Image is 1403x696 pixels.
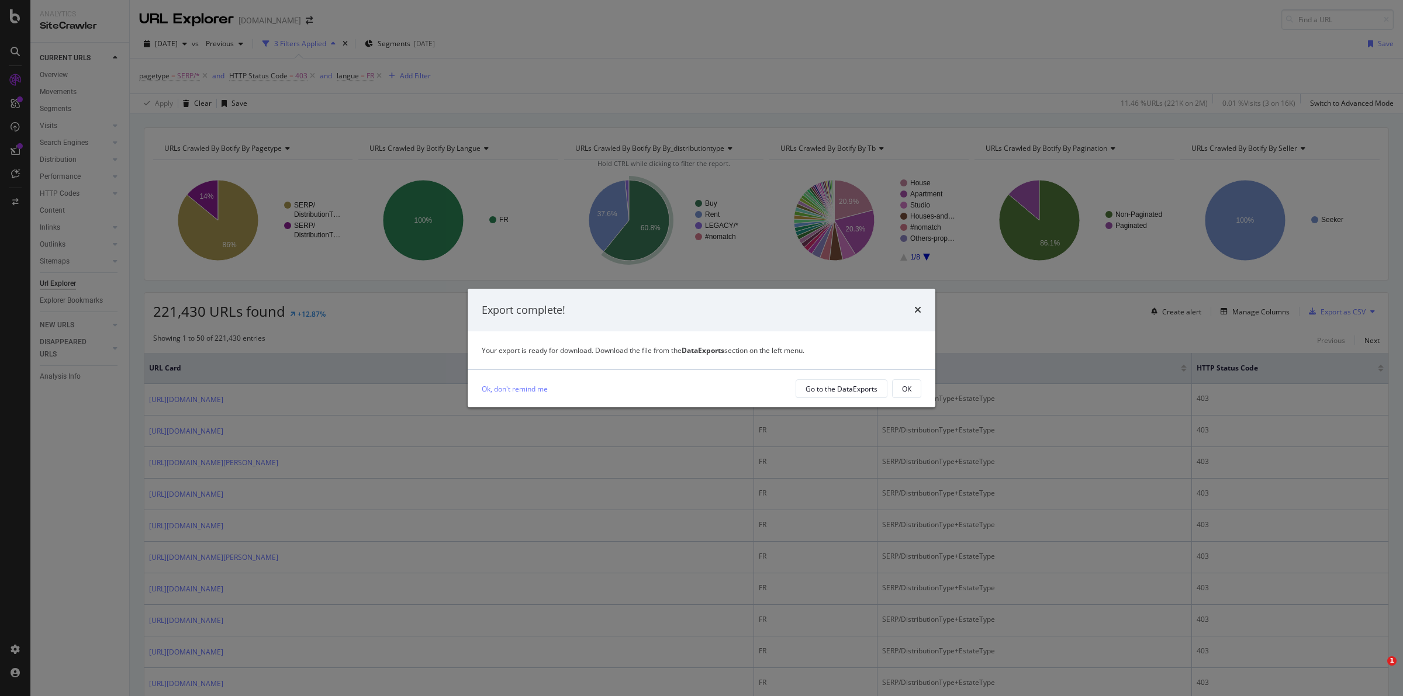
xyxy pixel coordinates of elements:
button: OK [892,379,921,398]
button: Go to the DataExports [796,379,887,398]
div: OK [902,384,911,394]
span: 1 [1387,656,1397,666]
a: Ok, don't remind me [482,383,548,395]
div: Export complete! [482,303,565,318]
iframe: Intercom live chat [1363,656,1391,684]
strong: DataExports [682,345,724,355]
span: section on the left menu. [682,345,804,355]
div: Your export is ready for download. Download the file from the [482,345,921,355]
div: modal [468,289,935,408]
div: times [914,303,921,318]
div: Go to the DataExports [806,384,877,394]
